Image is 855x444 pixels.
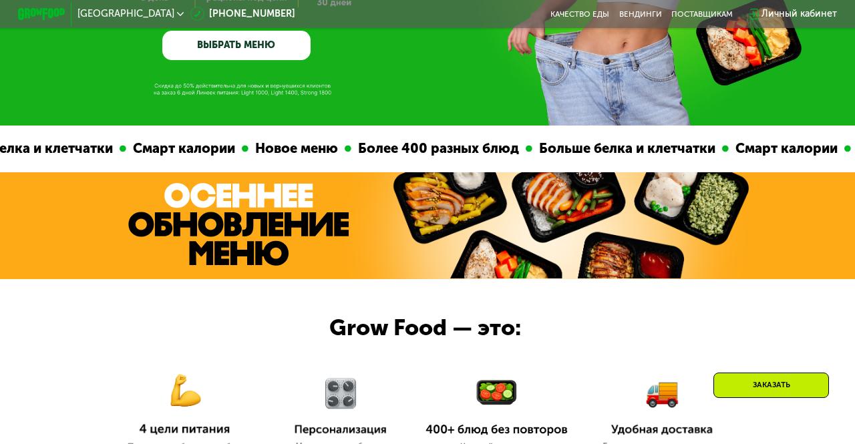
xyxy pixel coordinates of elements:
[122,138,237,159] div: Смарт калории
[724,138,840,159] div: Смарт калории
[190,7,295,21] a: [PHONE_NUMBER]
[329,311,556,345] div: Grow Food — это:
[550,9,609,19] a: Качество еды
[347,138,521,159] div: Более 400 разных блюд
[713,373,829,398] div: Заказать
[528,138,717,159] div: Больше белка и клетчатки
[619,9,662,19] a: Вендинги
[671,9,733,19] div: поставщикам
[244,138,340,159] div: Новое меню
[162,31,310,60] a: ВЫБРАТЬ МЕНЮ
[77,9,174,19] span: [GEOGRAPHIC_DATA]
[761,7,837,21] div: Личный кабинет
